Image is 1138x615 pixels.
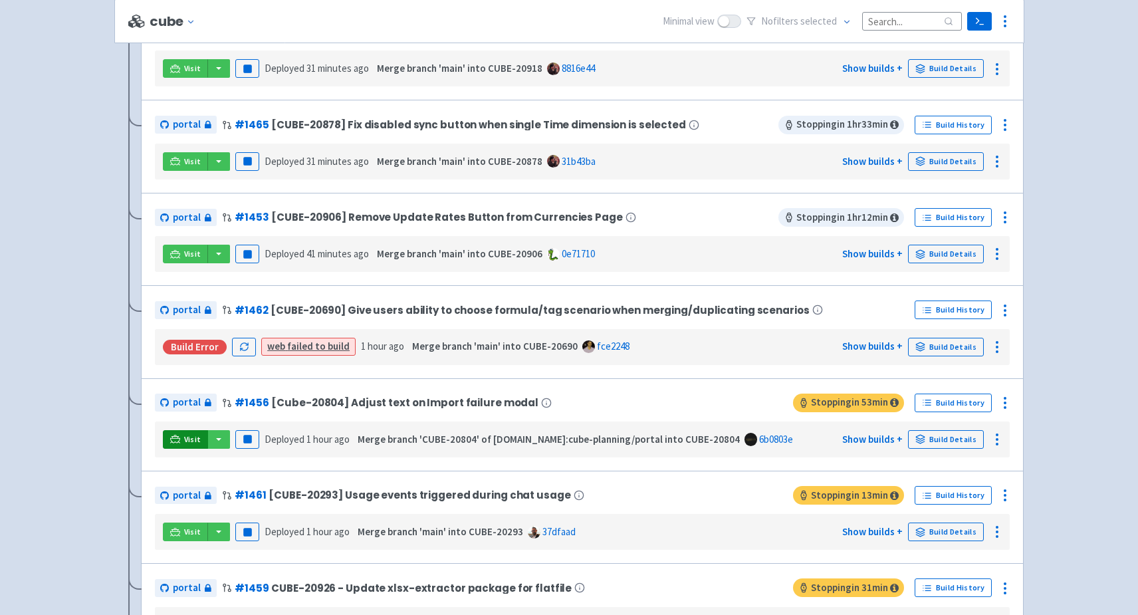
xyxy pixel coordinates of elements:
span: Deployed [265,62,369,74]
time: 41 minutes ago [306,247,369,260]
a: Build Details [908,245,984,263]
div: Build Error [163,340,227,354]
span: Deployed [265,433,350,445]
a: Visit [163,430,208,449]
a: 6b0803e [759,433,793,445]
strong: Merge branch 'main' into CUBE-20293 [358,525,523,538]
a: Build History [915,394,992,412]
a: portal [155,209,217,227]
strong: Merge branch 'main' into CUBE-20918 [377,62,542,74]
a: #1465 [235,118,269,132]
a: Show builds + [842,340,903,352]
span: portal [173,303,201,318]
button: Pause [235,59,259,78]
span: Stopping in 13 min [793,486,904,505]
span: [CUBE-20293] Usage events triggered during chat usage [269,489,570,501]
a: Terminal [967,12,992,31]
span: portal [173,117,201,132]
a: Visit [163,152,208,171]
a: Build Details [908,523,984,541]
a: 37dfaad [542,525,576,538]
time: 1 hour ago [361,340,404,352]
a: Show builds + [842,155,903,168]
button: cube [150,14,201,29]
a: fce2248 [597,340,629,352]
a: #1456 [235,396,269,410]
input: Search... [862,12,962,30]
time: 31 minutes ago [306,62,369,74]
strong: Merge branch 'main' into CUBE-20690 [412,340,578,352]
a: #1462 [235,303,268,317]
span: Visit [184,63,201,74]
a: Show builds + [842,525,903,538]
a: Show builds + [842,247,903,260]
span: Deployed [265,155,369,168]
button: Pause [235,523,259,541]
span: [CUBE-20690] Give users ability to choose formula/tag scenario when merging/duplicating scenarios [271,305,809,316]
a: 0e71710 [562,247,595,260]
a: Build Details [908,430,984,449]
a: Build Details [908,152,984,171]
button: Pause [235,430,259,449]
strong: web [267,340,285,352]
span: [CUBE-20878] Fix disabled sync button when single Time dimension is selected [271,119,685,130]
span: [Cube-20804] Adjust text on Import failure modal [271,397,538,408]
a: portal [155,394,217,412]
a: #1461 [235,488,266,502]
span: portal [173,210,201,225]
a: #1459 [235,581,269,595]
time: 1 hour ago [306,433,350,445]
a: portal [155,579,217,597]
span: CUBE-20926 - Update xlsx-extractor package for flatfile [271,582,572,594]
a: Build History [915,578,992,597]
a: Build History [915,301,992,319]
time: 1 hour ago [306,525,350,538]
a: Build History [915,116,992,134]
span: Visit [184,156,201,167]
span: Minimal view [663,14,715,29]
a: portal [155,301,217,319]
span: Stopping in 31 min [793,578,904,597]
a: #1453 [235,210,269,224]
span: portal [173,488,201,503]
span: Stopping in 53 min [793,394,904,412]
span: Stopping in 1 hr 12 min [778,208,904,227]
button: Pause [235,245,259,263]
span: Visit [184,249,201,259]
a: web failed to build [267,340,350,352]
span: Deployed [265,525,350,538]
span: Stopping in 1 hr 33 min [778,116,904,134]
span: Deployed [265,247,369,260]
strong: Merge branch 'main' into CUBE-20878 [377,155,542,168]
span: Visit [184,527,201,537]
span: portal [173,580,201,596]
span: [CUBE-20906] Remove Update Rates Button from Currencies Page [271,211,622,223]
span: No filter s [761,14,837,29]
a: Visit [163,59,208,78]
a: Visit [163,523,208,541]
a: Build Details [908,338,984,356]
a: Show builds + [842,433,903,445]
a: 8816e44 [562,62,595,74]
a: portal [155,116,217,134]
a: Build Details [908,59,984,78]
span: Visit [184,434,201,445]
strong: Merge branch 'main' into CUBE-20906 [377,247,542,260]
time: 31 minutes ago [306,155,369,168]
a: Build History [915,208,992,227]
a: Visit [163,245,208,263]
a: 31b43ba [562,155,596,168]
a: portal [155,487,217,505]
button: Pause [235,152,259,171]
span: selected [800,15,837,27]
a: Show builds + [842,62,903,74]
span: portal [173,395,201,410]
strong: Merge branch 'CUBE-20804' of [DOMAIN_NAME]:cube-planning/portal into CUBE-20804 [358,433,740,445]
a: Build History [915,486,992,505]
